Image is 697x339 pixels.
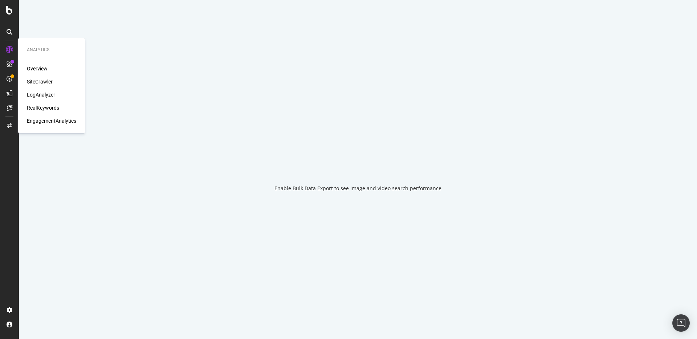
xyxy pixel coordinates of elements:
[27,91,55,98] a: LogAnalyzer
[672,314,690,332] div: Open Intercom Messenger
[27,104,59,111] a: RealKeywords
[274,185,441,192] div: Enable Bulk Data Export to see image and video search performance
[27,65,48,72] a: Overview
[27,78,53,85] a: SiteCrawler
[332,147,384,173] div: animation
[27,47,76,53] div: Analytics
[27,117,76,124] a: EngagementAnalytics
